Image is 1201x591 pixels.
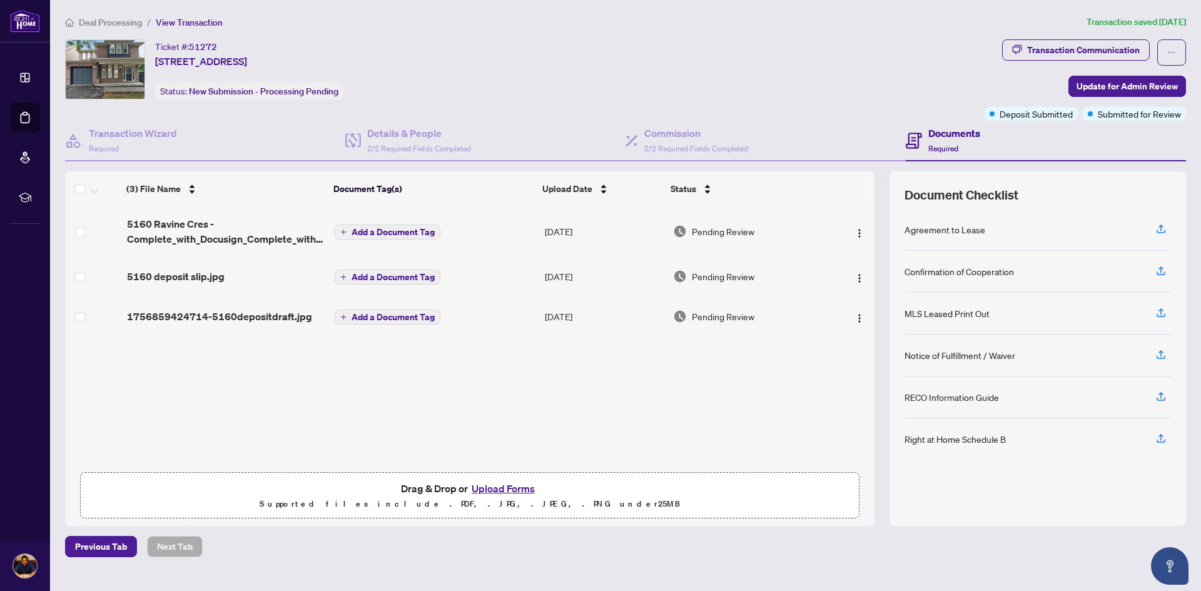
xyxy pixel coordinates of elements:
button: Add a Document Tag [335,224,440,240]
td: [DATE] [540,206,669,256]
span: Update for Admin Review [1077,76,1178,96]
span: Deposit Submitted [1000,107,1073,121]
button: Logo [849,266,869,286]
span: ellipsis [1167,48,1176,57]
img: logo [10,9,40,33]
h4: Transaction Wizard [89,126,177,141]
th: (3) File Name [121,171,328,206]
button: Add a Document Tag [335,269,440,285]
span: Pending Review [692,270,754,283]
div: Status: [155,83,343,99]
span: 2/2 Required Fields Completed [367,144,471,153]
th: Document Tag(s) [328,171,537,206]
button: Previous Tab [65,536,137,557]
div: MLS Leased Print Out [905,306,990,320]
span: Previous Tab [75,537,127,557]
span: Submitted for Review [1098,107,1181,121]
img: Logo [854,228,864,238]
span: Required [928,144,958,153]
h4: Commission [644,126,748,141]
button: Logo [849,306,869,326]
span: Required [89,144,119,153]
img: IMG-W12358373_1.jpg [66,40,144,99]
span: View Transaction [156,17,223,28]
span: (3) File Name [126,182,181,196]
span: Upload Date [542,182,592,196]
td: [DATE] [540,256,669,296]
img: Profile Icon [13,554,37,578]
img: Document Status [673,225,687,238]
button: Logo [849,221,869,241]
td: [DATE] [540,296,669,336]
span: [STREET_ADDRESS] [155,54,247,69]
img: Document Status [673,310,687,323]
span: home [65,18,74,27]
img: Document Status [673,270,687,283]
span: Document Checklist [905,186,1018,204]
img: Logo [854,273,864,283]
span: Add a Document Tag [352,273,435,281]
span: 2/2 Required Fields Completed [644,144,748,153]
span: 1756859424714-5160depositdraft.jpg [127,309,312,324]
button: Add a Document Tag [335,270,440,285]
button: Update for Admin Review [1068,76,1186,97]
span: 5160 deposit slip.jpg [127,269,225,284]
div: RECO Information Guide [905,390,999,404]
button: Upload Forms [468,480,539,497]
span: Drag & Drop orUpload FormsSupported files include .PDF, .JPG, .JPEG, .PNG under25MB [81,473,859,519]
div: Confirmation of Cooperation [905,265,1014,278]
span: Deal Processing [79,17,142,28]
button: Next Tab [147,536,203,557]
span: 51272 [189,41,217,53]
span: Add a Document Tag [352,228,435,236]
button: Add a Document Tag [335,310,440,325]
div: Notice of Fulfillment / Waiver [905,348,1015,362]
article: Transaction saved [DATE] [1087,15,1186,29]
h4: Details & People [367,126,471,141]
span: plus [340,314,347,320]
div: Ticket #: [155,39,217,54]
span: Drag & Drop or [401,480,539,497]
img: Logo [854,313,864,323]
span: New Submission - Processing Pending [189,86,338,97]
p: Supported files include .PDF, .JPG, .JPEG, .PNG under 25 MB [88,497,851,512]
span: plus [340,274,347,280]
span: Pending Review [692,225,754,238]
div: Right at Home Schedule B [905,432,1006,446]
th: Status [666,171,826,206]
h4: Documents [928,126,980,141]
th: Upload Date [537,171,666,206]
div: Transaction Communication [1027,40,1140,60]
span: Add a Document Tag [352,313,435,321]
span: plus [340,229,347,235]
button: Add a Document Tag [335,309,440,325]
li: / [147,15,151,29]
span: Pending Review [692,310,754,323]
button: Transaction Communication [1002,39,1150,61]
button: Open asap [1151,547,1188,585]
button: Add a Document Tag [335,225,440,240]
span: 5160 Ravine Cres - Complete_with_Docusign_Complete_with_Docusig 95 1.pdf [127,216,325,246]
span: Status [671,182,696,196]
div: Agreement to Lease [905,223,985,236]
